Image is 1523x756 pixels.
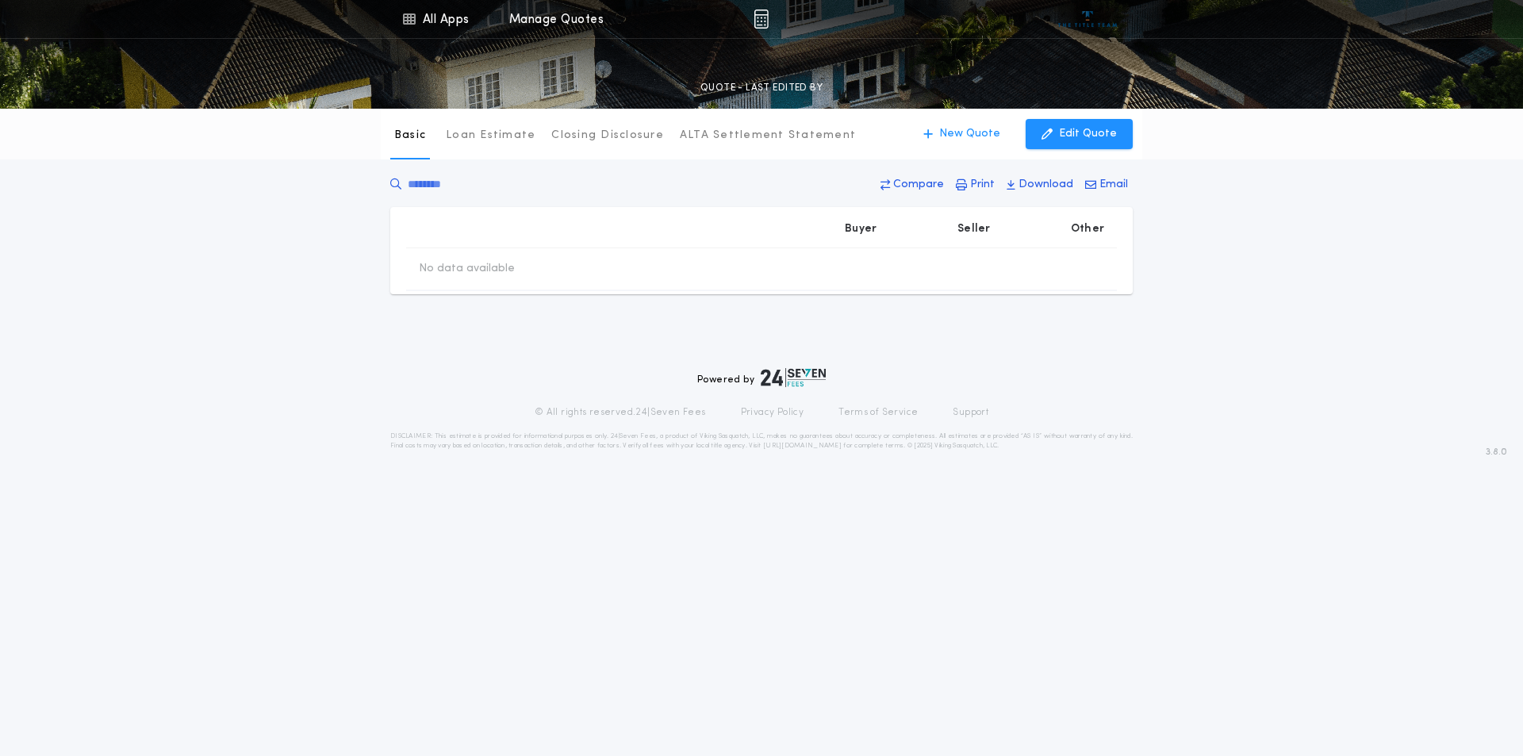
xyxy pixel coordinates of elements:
[876,171,949,199] button: Compare
[1059,126,1117,142] p: Edit Quote
[957,221,991,237] p: Seller
[680,128,856,144] p: ALTA Settlement Statement
[970,177,995,193] p: Print
[697,368,826,387] div: Powered by
[1026,119,1133,149] button: Edit Quote
[953,406,988,419] a: Support
[535,406,706,419] p: © All rights reserved. 24|Seven Fees
[845,221,877,237] p: Buyer
[761,368,826,387] img: logo
[893,177,944,193] p: Compare
[390,432,1133,451] p: DISCLAIMER: This estimate is provided for informational purposes only. 24|Seven Fees, a product o...
[446,128,535,144] p: Loan Estimate
[1486,445,1507,459] span: 3.8.0
[1099,177,1128,193] p: Email
[951,171,999,199] button: Print
[1002,171,1078,199] button: Download
[754,10,769,29] img: img
[700,80,823,96] p: QUOTE - LAST EDITED BY
[907,119,1016,149] button: New Quote
[763,443,842,449] a: [URL][DOMAIN_NAME]
[1019,177,1073,193] p: Download
[551,128,664,144] p: Closing Disclosure
[394,128,426,144] p: Basic
[741,406,804,419] a: Privacy Policy
[406,248,527,290] td: No data available
[838,406,918,419] a: Terms of Service
[1080,171,1133,199] button: Email
[1058,11,1118,27] img: vs-icon
[1071,221,1104,237] p: Other
[939,126,1000,142] p: New Quote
